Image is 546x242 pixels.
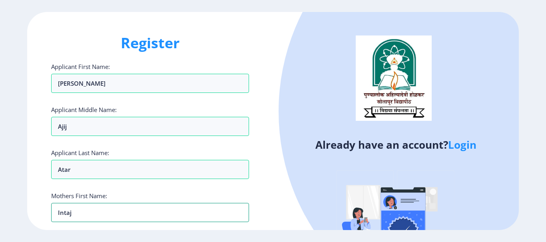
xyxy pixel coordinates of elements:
[51,160,249,179] input: Last Name
[51,117,249,136] input: First Name
[51,203,249,222] input: Last Name
[51,149,109,157] label: Applicant Last Name:
[51,192,107,200] label: Mothers First Name:
[51,33,249,53] h1: Register
[51,63,110,71] label: Applicant First Name:
[51,74,249,93] input: First Name
[356,35,432,121] img: logo
[279,138,513,151] h4: Already have an account?
[51,106,117,114] label: Applicant Middle Name:
[448,138,476,152] a: Login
